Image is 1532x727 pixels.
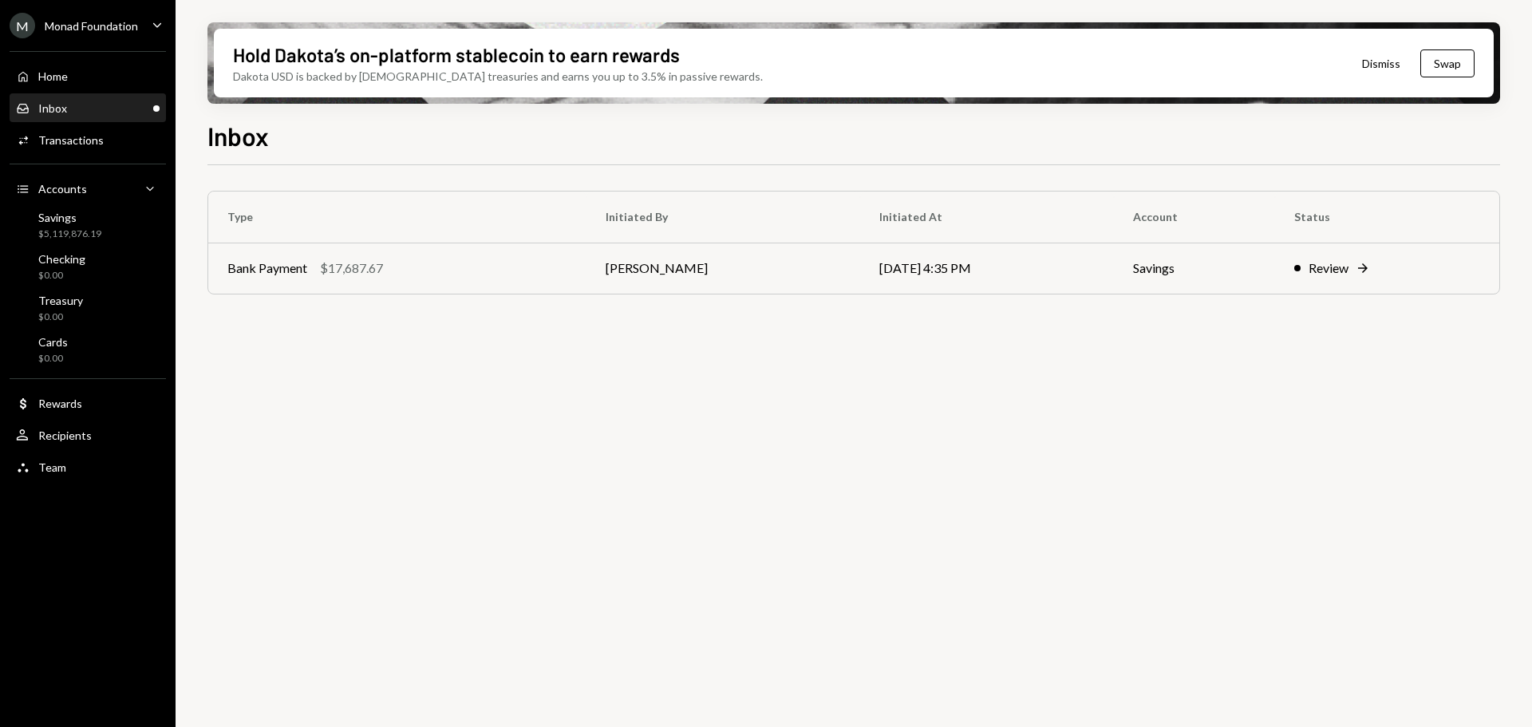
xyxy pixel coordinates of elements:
div: Dakota USD is backed by [DEMOGRAPHIC_DATA] treasuries and earns you up to 3.5% in passive rewards. [233,68,763,85]
div: Transactions [38,133,104,147]
div: Savings [38,211,101,224]
div: $17,687.67 [320,259,383,278]
div: Bank Payment [227,259,307,278]
div: Team [38,460,66,474]
a: Cards$0.00 [10,330,166,369]
a: Inbox [10,93,166,122]
a: Rewards [10,389,166,417]
th: Status [1275,192,1499,243]
a: Team [10,452,166,481]
div: $0.00 [38,269,85,283]
a: Recipients [10,421,166,449]
div: Rewards [38,397,82,410]
div: $5,119,876.19 [38,227,101,241]
div: $0.00 [38,352,68,365]
a: Transactions [10,125,166,154]
div: M [10,13,35,38]
div: Monad Foundation [45,19,138,33]
button: Dismiss [1342,45,1420,82]
th: Initiated By [586,192,860,243]
th: Account [1114,192,1276,243]
div: Inbox [38,101,67,115]
a: Checking$0.00 [10,247,166,286]
div: Checking [38,252,85,266]
div: Review [1309,259,1348,278]
a: Accounts [10,174,166,203]
a: Treasury$0.00 [10,289,166,327]
td: [PERSON_NAME] [586,243,860,294]
h1: Inbox [207,120,269,152]
a: Savings$5,119,876.19 [10,206,166,244]
div: $0.00 [38,310,83,324]
td: Savings [1114,243,1276,294]
div: Recipients [38,429,92,442]
div: Hold Dakota’s on-platform stablecoin to earn rewards [233,41,680,68]
th: Initiated At [860,192,1114,243]
button: Swap [1420,49,1475,77]
div: Treasury [38,294,83,307]
div: Home [38,69,68,83]
td: [DATE] 4:35 PM [860,243,1114,294]
a: Home [10,61,166,90]
div: Cards [38,335,68,349]
th: Type [208,192,586,243]
div: Accounts [38,182,87,196]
